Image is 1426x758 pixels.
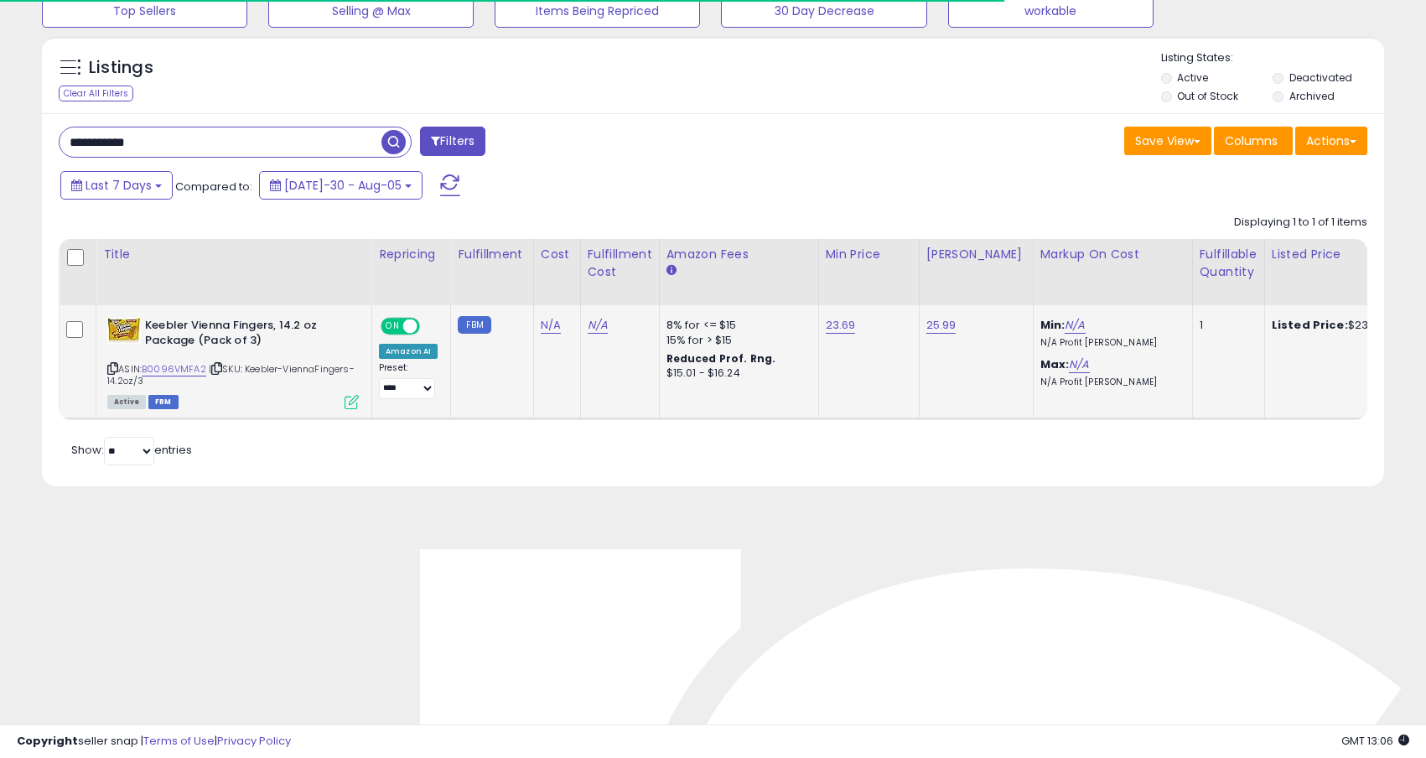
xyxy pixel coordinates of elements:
[175,179,252,195] span: Compared to:
[1040,356,1070,372] b: Max:
[1065,317,1085,334] a: N/A
[107,362,355,387] span: | SKU: Keebler-ViennaFingers-14.2oz/3
[1200,318,1252,333] div: 1
[107,395,146,409] span: All listings currently available for purchase on Amazon
[1289,89,1335,103] label: Archived
[142,362,206,376] a: B0096VMFA2
[1124,127,1211,155] button: Save View
[458,316,490,334] small: FBM
[145,318,349,353] b: Keebler Vienna Fingers, 14.2 oz Package (Pack of 3)
[926,246,1026,263] div: [PERSON_NAME]
[1295,127,1367,155] button: Actions
[1272,317,1348,333] b: Listed Price:
[541,246,573,263] div: Cost
[379,362,438,400] div: Preset:
[1040,337,1180,349] p: N/A Profit [PERSON_NAME]
[107,318,141,344] img: 51PqB58E+OL._SL40_.jpg
[107,318,359,408] div: ASIN:
[379,344,438,359] div: Amazon AI
[379,246,443,263] div: Repricing
[1177,89,1238,103] label: Out of Stock
[666,333,806,348] div: 15% for > $15
[284,177,402,194] span: [DATE]-30 - Aug-05
[382,319,403,333] span: ON
[1040,376,1180,388] p: N/A Profit [PERSON_NAME]
[666,351,776,366] b: Reduced Prof. Rng.
[1069,356,1089,373] a: N/A
[588,317,608,334] a: N/A
[1033,239,1192,305] th: The percentage added to the cost of goods (COGS) that forms the calculator for Min & Max prices.
[417,319,444,333] span: OFF
[666,246,812,263] div: Amazon Fees
[1161,50,1384,66] p: Listing States:
[1234,215,1367,231] div: Displaying 1 to 1 of 1 items
[420,127,485,156] button: Filters
[1040,317,1066,333] b: Min:
[1200,246,1257,281] div: Fulfillable Quantity
[1214,127,1293,155] button: Columns
[103,246,365,263] div: Title
[666,263,677,278] small: Amazon Fees.
[259,171,423,200] button: [DATE]-30 - Aug-05
[86,177,152,194] span: Last 7 Days
[826,317,856,334] a: 23.69
[71,442,192,458] span: Show: entries
[1225,132,1278,149] span: Columns
[541,317,561,334] a: N/A
[1289,70,1352,85] label: Deactivated
[588,246,652,281] div: Fulfillment Cost
[666,366,806,381] div: $15.01 - $16.24
[1177,70,1208,85] label: Active
[89,56,153,80] h5: Listings
[1040,246,1185,263] div: Markup on Cost
[666,318,806,333] div: 8% for <= $15
[458,246,526,263] div: Fulfillment
[826,246,912,263] div: Min Price
[60,171,173,200] button: Last 7 Days
[1272,318,1411,333] div: $23.69
[1272,246,1417,263] div: Listed Price
[148,395,179,409] span: FBM
[926,317,957,334] a: 25.99
[59,86,133,101] div: Clear All Filters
